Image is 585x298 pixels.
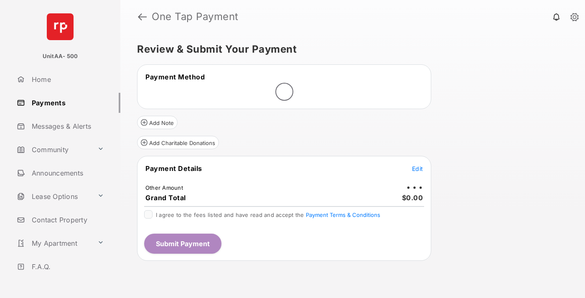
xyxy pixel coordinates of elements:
[145,164,202,173] span: Payment Details
[145,73,205,81] span: Payment Method
[13,163,120,183] a: Announcements
[47,13,74,40] img: svg+xml;base64,PHN2ZyB4bWxucz0iaHR0cDovL3d3dy53My5vcmcvMjAwMC9zdmciIHdpZHRoPSI2NCIgaGVpZ2h0PSI2NC...
[145,194,186,202] span: Grand Total
[156,211,380,218] span: I agree to the fees listed and have read and accept the
[137,136,219,149] button: Add Charitable Donations
[144,234,221,254] button: Submit Payment
[13,210,120,230] a: Contact Property
[13,233,94,253] a: My Apartment
[13,93,120,113] a: Payments
[13,69,120,89] a: Home
[137,116,178,129] button: Add Note
[13,116,120,136] a: Messages & Alerts
[412,165,423,172] span: Edit
[13,257,120,277] a: F.A.Q.
[13,186,94,206] a: Lease Options
[43,52,78,61] p: UnitAA- 500
[137,44,562,54] h5: Review & Submit Your Payment
[145,184,183,191] td: Other Amount
[152,12,239,22] strong: One Tap Payment
[13,140,94,160] a: Community
[402,194,423,202] span: $0.00
[306,211,380,218] button: I agree to the fees listed and have read and accept the
[412,164,423,173] button: Edit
